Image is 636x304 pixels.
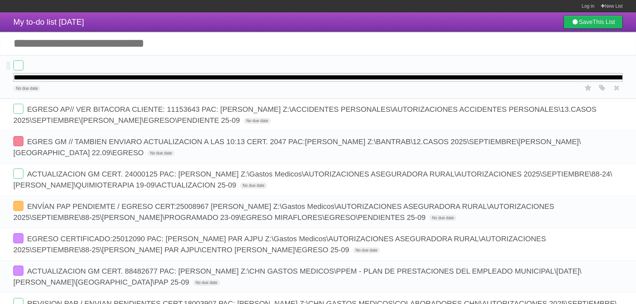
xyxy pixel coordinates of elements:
label: Done [13,60,23,70]
span: No due date [13,85,40,91]
a: SaveThis List [564,15,623,29]
span: No due date [193,280,220,286]
label: Done [13,136,23,146]
label: Done [13,169,23,179]
span: No due date [148,150,175,156]
span: ACTUALIZACION GM CERT. 88482677 PAC: [PERSON_NAME] Z:\CHN GASTOS MEDICOS\PPEM - PLAN DE PRESTACIO... [13,267,582,286]
span: EGRESO AP// VER BITACORA CLIENTE: 11153643 PAC: [PERSON_NAME] Z:\ACCIDENTES PERSONALES\AUTORIZACI... [13,105,597,124]
label: Done [13,201,23,211]
span: No due date [240,183,267,189]
label: Done [13,233,23,243]
b: This List [593,19,615,25]
span: ENVÍAN PAP PENDIEMTE / EGRESO CERT:25008967 [PERSON_NAME] Z:\Gastos Medicos\AUTORIZACIONES ASEGUR... [13,202,554,222]
span: No due date [244,118,271,124]
span: No due date [429,215,456,221]
label: Done [13,104,23,114]
label: Done [13,266,23,276]
span: EGRES GM // TAMBIEN ENVIARO ACTUALIZACION A LAS 10:13 CERT. 2047 PAC:[PERSON_NAME] Z:\BANTRAB\12.... [13,137,581,157]
span: My to-do list [DATE] [13,17,84,26]
span: No due date [353,247,380,253]
label: Star task [582,82,595,93]
span: EGRESO CERTIFICADO:25012090 PAC: [PERSON_NAME] PAR AJPU Z:\Gastos Medicos\AUTORIZACIONES ASEGURAD... [13,235,546,254]
span: ACTUALIZACION GM CERT. 24000125 PAC: [PERSON_NAME] Z:\Gastos Medicos\AUTORIZACIONES ASEGURADORA R... [13,170,612,189]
